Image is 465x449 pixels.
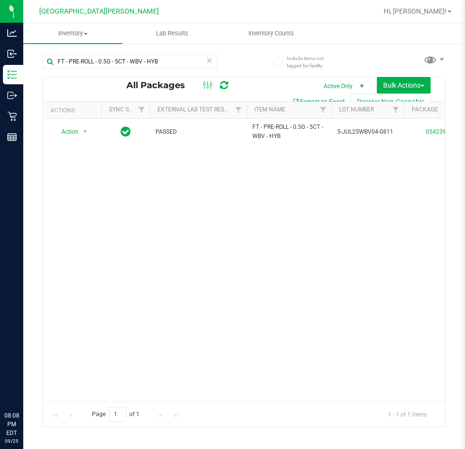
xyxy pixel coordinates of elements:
span: [GEOGRAPHIC_DATA][PERSON_NAME] [39,7,159,15]
a: Lot Number [339,106,374,113]
span: Clear [206,54,213,67]
inline-svg: Inbound [7,49,17,59]
a: Filter [388,102,404,118]
a: Inventory [23,23,123,44]
a: Inventory Counts [222,23,321,44]
span: Lab Results [143,29,201,38]
span: Inventory [23,29,123,38]
input: Search Package ID, Item Name, SKU, Lot or Part Number... [43,54,217,69]
button: Receive Non-Cannabis [351,93,431,110]
span: Inventory Counts [235,29,307,38]
span: Hi, [PERSON_NAME]! [384,7,447,15]
a: Filter [315,102,331,118]
span: select [79,125,92,139]
span: Include items not tagged for facility [287,55,335,69]
a: Item Name [254,106,285,113]
div: Actions [50,107,97,114]
inline-svg: Retail [7,111,17,121]
a: Package ID [412,106,445,113]
span: 1 - 1 of 1 items [380,407,434,421]
span: Bulk Actions [383,81,424,89]
input: 1 [109,407,126,422]
span: Page of 1 [84,407,148,422]
button: Bulk Actions [377,77,431,93]
inline-svg: Inventory [7,70,17,79]
a: Filter [231,102,247,118]
p: 08:08 PM EDT [4,411,19,437]
span: In Sync [121,125,131,139]
a: Lab Results [123,23,222,44]
inline-svg: Analytics [7,28,17,38]
a: Filter [134,102,150,118]
a: External Lab Test Result [157,106,233,113]
p: 09/25 [4,437,19,445]
a: Sync Status [109,106,146,113]
span: FT - PRE-ROLL - 0.5G - 5CT - WBV - HYB [252,123,325,141]
span: 5-JUL25WBV04-0811 [337,127,398,137]
span: Action [53,125,79,139]
inline-svg: Outbound [7,91,17,100]
span: PASSED [155,127,241,137]
inline-svg: Reports [7,132,17,142]
iframe: Resource center [10,372,39,401]
button: Export to Excel [286,93,351,110]
span: All Packages [126,80,195,91]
